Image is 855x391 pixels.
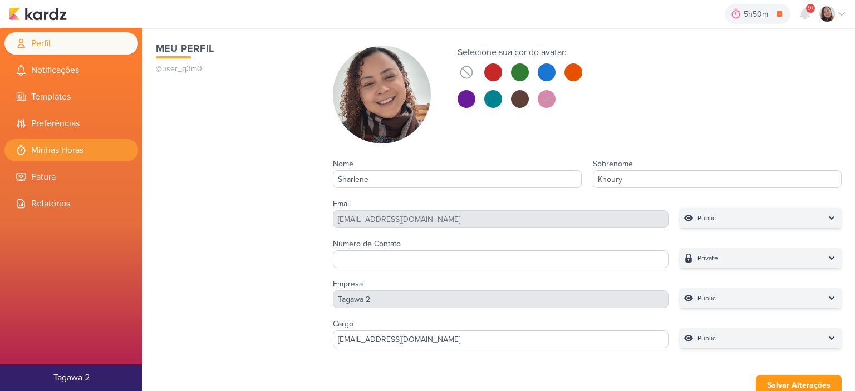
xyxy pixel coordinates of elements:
div: 5h50m [744,8,772,20]
label: Sobrenome [593,159,633,169]
li: Minhas Horas [4,139,138,161]
div: Selecione sua cor do avatar: [458,46,582,59]
button: Public [680,208,842,228]
p: Public [697,212,716,224]
li: Relatórios [4,192,138,215]
img: kardz.app [9,7,67,21]
li: Notificações [4,59,138,81]
li: Preferências [4,112,138,135]
label: Empresa [333,279,363,289]
span: 9+ [808,4,814,13]
li: Fatura [4,166,138,188]
label: Número de Contato [333,239,401,249]
label: Nome [333,159,353,169]
img: Sharlene Khoury [333,46,431,143]
div: [EMAIL_ADDRESS][DOMAIN_NAME] [333,210,669,228]
p: Public [697,293,716,304]
li: Templates [4,86,138,108]
p: @user_q3m0 [156,63,311,75]
button: Public [680,288,842,308]
img: Sharlene Khoury [819,6,835,22]
p: Private [697,253,718,264]
p: Public [697,333,716,344]
li: Perfil [4,32,138,55]
label: Cargo [333,319,353,329]
button: Private [680,248,842,268]
h1: Meu Perfil [156,41,311,56]
button: Public [680,328,842,348]
label: Email [333,199,351,209]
